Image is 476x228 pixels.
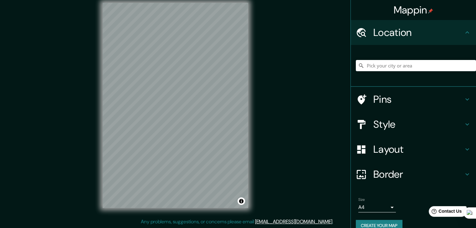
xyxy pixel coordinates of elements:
iframe: Help widget launcher [420,204,469,221]
a: [EMAIL_ADDRESS][DOMAIN_NAME] [255,218,332,225]
h4: Style [373,118,463,131]
div: Pins [351,87,476,112]
div: A4 [358,202,396,212]
canvas: Map [103,3,248,208]
div: Location [351,20,476,45]
h4: Layout [373,143,463,156]
button: Toggle attribution [238,197,245,205]
label: Size [358,197,365,202]
h4: Pins [373,93,463,106]
img: pin-icon.png [428,8,433,13]
div: Border [351,162,476,187]
h4: Mappin [394,4,433,16]
div: . [333,218,334,226]
div: Style [351,112,476,137]
p: Any problems, suggestions, or concerns please email . [141,218,333,226]
input: Pick your city or area [356,60,476,71]
div: Layout [351,137,476,162]
h4: Border [373,168,463,181]
h4: Location [373,26,463,39]
div: . [334,218,335,226]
